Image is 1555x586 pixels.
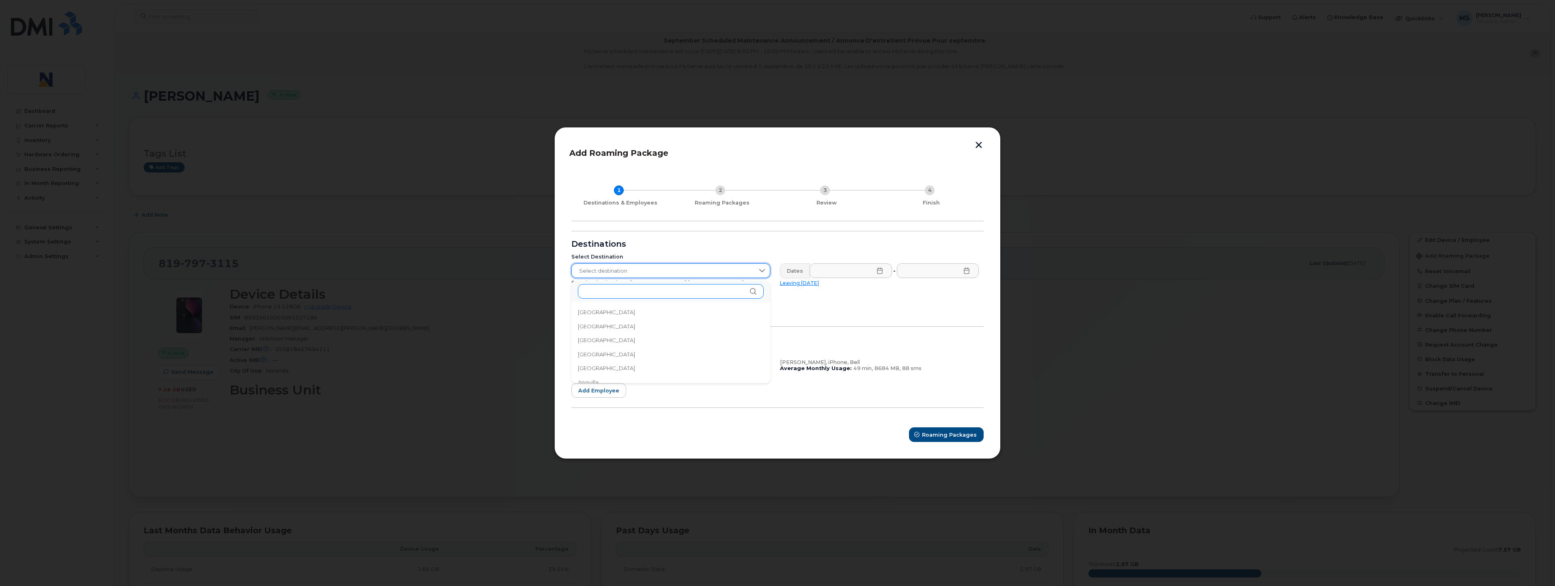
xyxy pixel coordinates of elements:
[673,200,771,206] div: Roaming Packages
[571,319,770,334] li: Albania
[780,280,819,286] a: Leaving [DATE]
[715,185,725,195] div: 2
[578,364,635,372] span: [GEOGRAPHIC_DATA]
[902,365,922,371] span: 88 sms
[688,280,744,286] a: [GEOGRAPHIC_DATA]
[571,361,770,375] li: Angola
[572,264,754,278] span: Select destination
[777,200,876,206] div: Review
[820,185,830,195] div: 3
[571,375,770,390] li: Anguilla
[922,431,977,439] span: Roaming Packages
[892,263,897,278] div: -
[569,148,668,158] span: Add Roaming Package
[810,263,892,278] input: Please fill out this field
[571,254,770,260] div: Select Destination
[571,347,770,362] li: Andorra
[571,333,770,347] li: Algeria
[571,305,770,319] li: Afghanistan
[578,308,635,316] span: [GEOGRAPHIC_DATA]
[578,336,635,344] span: [GEOGRAPHIC_DATA]
[882,200,980,206] div: Finish
[909,427,984,442] button: Roaming Packages
[853,365,873,371] span: 49 min,
[578,387,619,394] span: Add employee
[571,280,629,286] span: Popular destinations:
[578,351,635,358] span: [GEOGRAPHIC_DATA]
[925,185,935,195] div: 4
[897,263,979,278] input: Please fill out this field
[780,365,852,371] b: Average Monthly Usage:
[630,280,686,286] a: [GEOGRAPHIC_DATA]
[780,359,979,366] div: [PERSON_NAME], iPhone, Bell
[571,336,984,343] div: Employees
[571,383,626,398] button: Add employee
[578,323,635,330] span: [GEOGRAPHIC_DATA]
[571,241,984,248] div: Destinations
[578,379,599,386] span: Anguilla
[874,365,900,371] span: 8684 MB,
